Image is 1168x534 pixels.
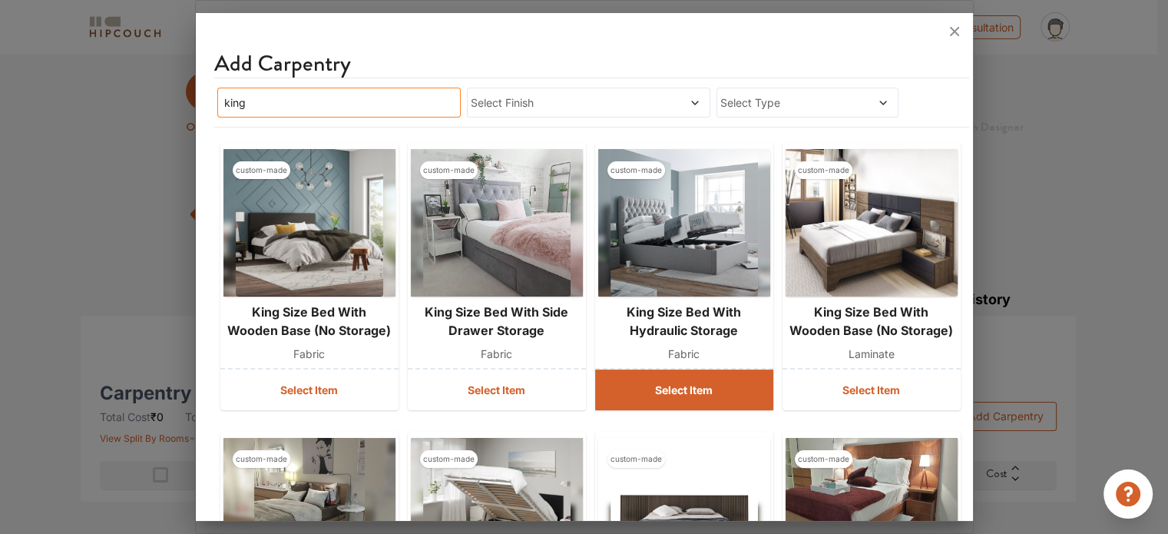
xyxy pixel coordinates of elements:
img: 0 [610,149,758,297]
img: 0 [786,149,958,297]
span: laminate [849,346,895,362]
span: custom-made [420,161,478,179]
span: custom-made [233,450,290,468]
img: 0 [423,149,571,297]
span: king size bed with wooden base (no storage) [227,303,392,340]
span: Select Finish [471,95,643,111]
button: Select Item [595,370,773,410]
span: custom-made [795,450,852,468]
span: fabric [668,346,700,362]
span: custom-made [233,161,290,179]
button: Select Item [220,370,399,410]
h3: Add Carpentry [214,50,351,78]
input: Search [217,88,461,118]
button: Select Item [783,370,961,410]
span: custom-made [607,450,665,468]
span: fabric [293,346,325,362]
span: Select Type [720,95,847,111]
span: king size bed with wooden base (no storage) [789,303,955,340]
span: custom-made [420,450,478,468]
span: fabric [481,346,512,362]
span: custom-made [795,161,852,179]
span: king size bed with side drawer storage [414,303,580,340]
button: Select Item [408,370,586,410]
img: 0 [236,149,383,297]
span: king size bed with hydraulic storage [601,303,767,340]
span: custom-made [607,161,665,179]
